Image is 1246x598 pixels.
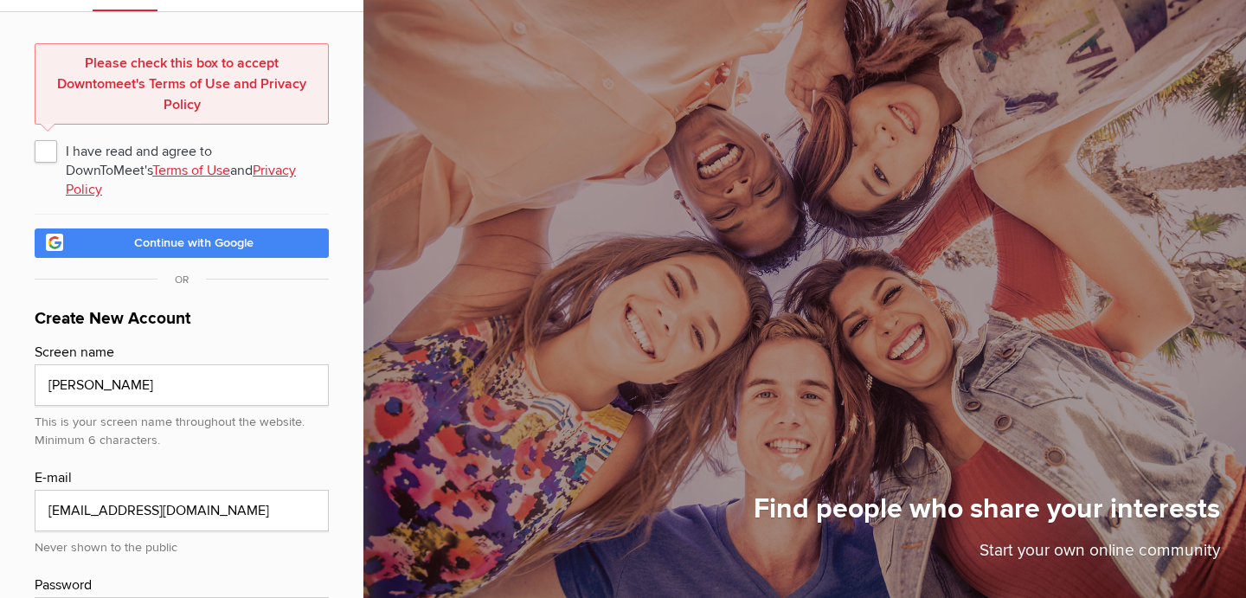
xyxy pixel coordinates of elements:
[35,342,329,364] div: Screen name
[754,538,1220,572] p: Start your own online community
[35,575,329,597] div: Password
[35,406,329,450] div: This is your screen name throughout the website. Minimum 6 characters.
[157,273,206,286] span: OR
[152,162,230,179] a: Terms of Use
[35,135,329,166] span: I have read and agree to DownToMeet's and
[35,467,329,490] div: E-mail
[35,531,329,557] div: Never shown to the public
[35,306,329,342] h1: Create New Account
[35,364,329,406] input: e.g. John Smith or John S.
[134,235,254,250] span: Continue with Google
[35,228,329,258] a: Continue with Google
[35,43,329,125] div: Please check this box to accept Downtomeet's Terms of Use and Privacy Policy
[754,492,1220,538] h1: Find people who share your interests
[35,490,329,531] input: email@address.com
